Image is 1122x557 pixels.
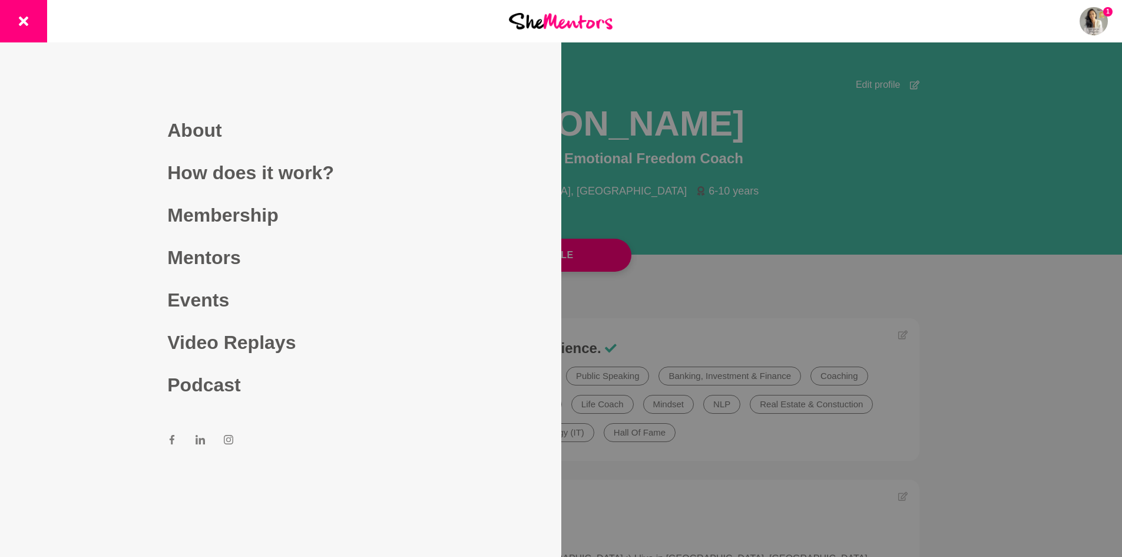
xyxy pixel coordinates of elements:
[167,364,393,406] a: Podcast
[1080,7,1108,35] img: Jen Gautier
[224,434,233,449] a: Instagram
[1103,7,1113,17] span: 1
[167,236,393,279] a: Mentors
[196,434,205,449] a: LinkedIn
[167,321,393,364] a: Video Replays
[167,151,393,194] a: How does it work?
[167,434,177,449] a: Facebook
[1080,7,1108,35] a: Jen Gautier 1
[509,13,613,29] img: She Mentors Logo
[167,194,393,236] a: Membership
[167,109,393,151] a: About
[167,279,393,321] a: Events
